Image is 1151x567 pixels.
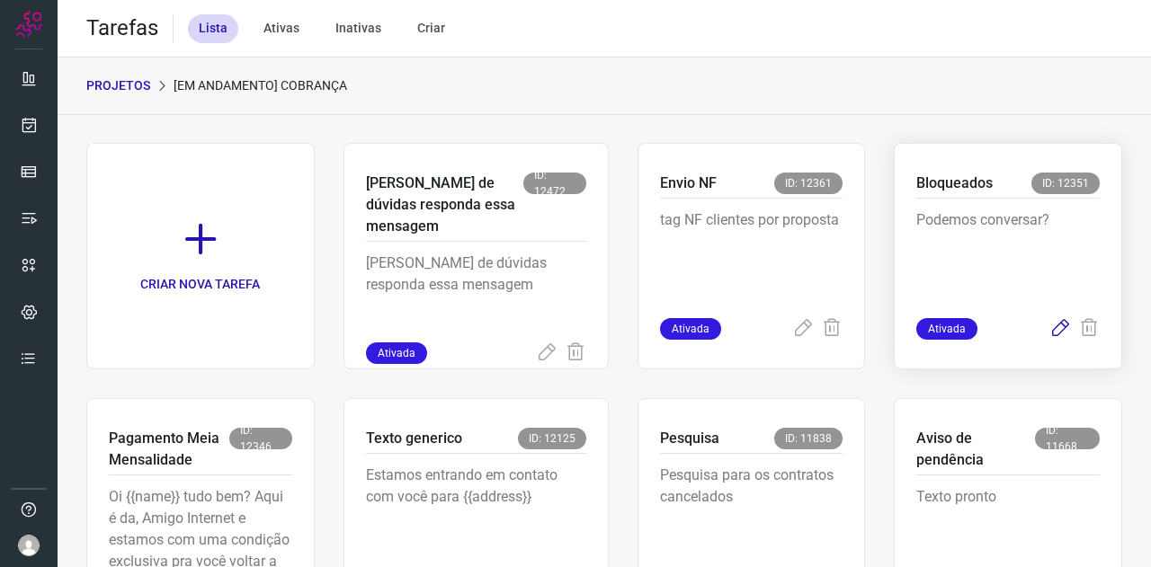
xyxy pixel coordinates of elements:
p: Pagamento Meia Mensalidade [109,428,229,471]
span: ID: 12351 [1031,173,1100,194]
p: Bloqueados [916,173,993,194]
p: Estamos entrando em contato com você para {{address}} [366,465,586,554]
p: Pesquisa para os contratos cancelados [660,465,843,554]
span: ID: 12361 [774,173,843,194]
div: Inativas [325,14,392,43]
div: Criar [406,14,456,43]
img: avatar-user-boy.jpg [18,535,40,556]
img: Logo [15,11,42,38]
p: Pesquisa [660,428,719,449]
div: Ativas [253,14,310,43]
span: ID: 12346 [229,428,292,449]
p: [PERSON_NAME] de dúvidas responda essa mensagem [366,173,523,237]
p: tag NF clientes por proposta [660,209,843,299]
div: Lista [188,14,238,43]
span: ID: 12125 [518,428,586,449]
h2: Tarefas [86,15,158,41]
p: [Em andamento] COBRANÇA [174,76,347,95]
p: Podemos conversar? [916,209,1100,299]
p: Envio NF [660,173,717,194]
span: ID: 11668 [1035,428,1100,449]
span: Ativada [916,318,977,340]
span: ID: 11838 [774,428,843,449]
p: Texto generico [366,428,462,449]
p: PROJETOS [86,76,150,95]
span: ID: 12472 [523,173,586,194]
a: CRIAR NOVA TAREFA [86,143,315,369]
span: Ativada [366,342,427,364]
p: Aviso de pendência [916,428,1034,471]
p: CRIAR NOVA TAREFA [140,275,260,294]
span: Ativada [660,318,721,340]
p: [PERSON_NAME] de dúvidas responda essa mensagem [366,252,586,342]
